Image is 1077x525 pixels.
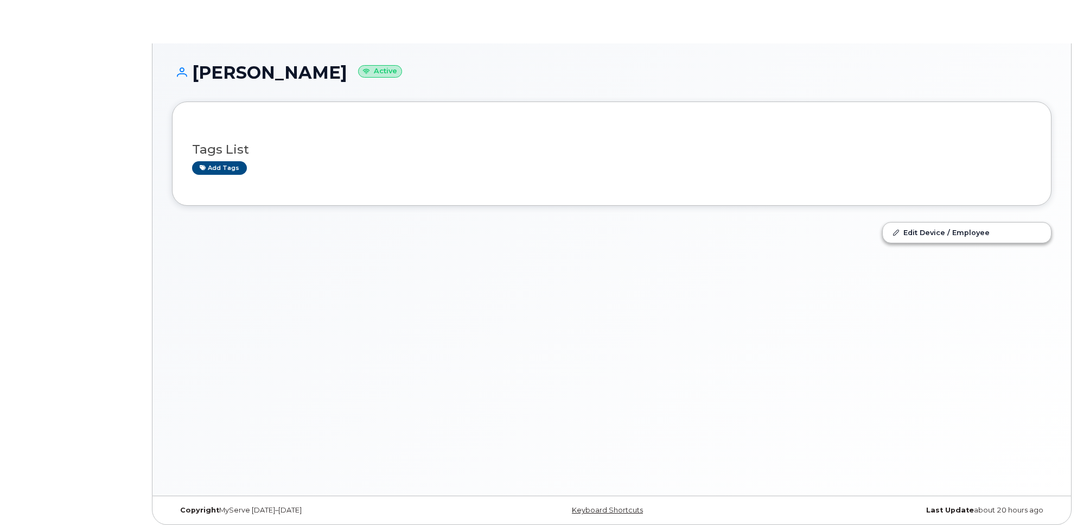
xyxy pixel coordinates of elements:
[926,506,974,514] strong: Last Update
[192,161,247,175] a: Add tags
[572,506,643,514] a: Keyboard Shortcuts
[172,63,1051,82] h1: [PERSON_NAME]
[358,65,402,78] small: Active
[883,223,1051,242] a: Edit Device / Employee
[180,506,219,514] strong: Copyright
[192,143,1031,156] h3: Tags List
[172,506,465,515] div: MyServe [DATE]–[DATE]
[759,506,1051,515] div: about 20 hours ago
